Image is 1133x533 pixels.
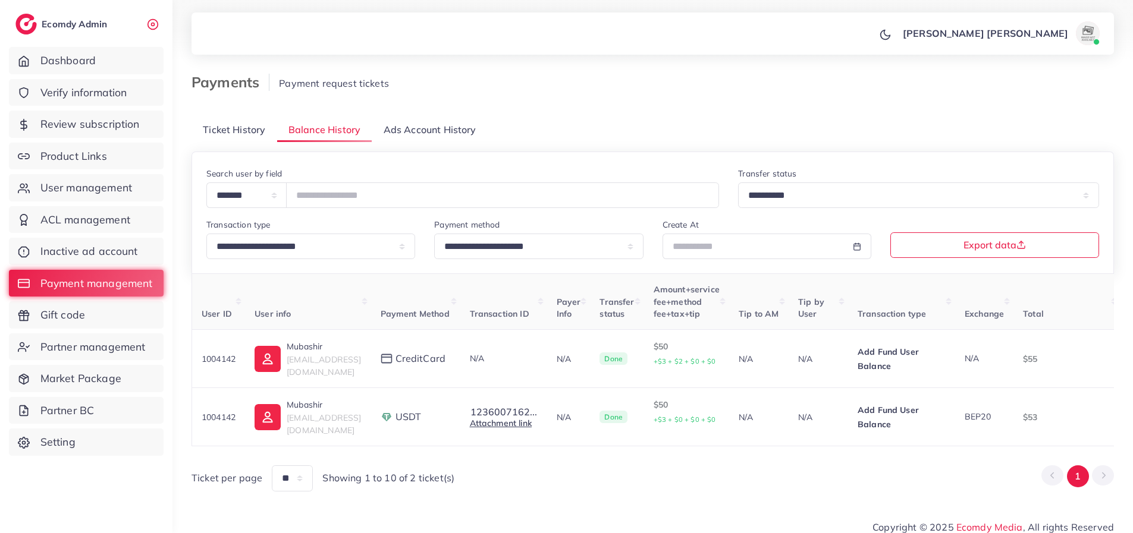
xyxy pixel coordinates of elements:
[203,123,265,137] span: Ticket History
[858,308,927,319] span: Transaction type
[739,352,779,366] p: N/A
[858,403,946,431] p: Add Fund User Balance
[739,410,779,424] p: N/A
[202,308,232,319] span: User ID
[1041,465,1114,487] ul: Pagination
[470,406,538,417] button: 1236007162...
[9,270,164,297] a: Payment management
[470,308,529,319] span: Transaction ID
[381,411,393,423] img: payment
[206,168,282,179] label: Search user by field
[965,308,1004,319] span: Exchange
[40,212,130,228] span: ACL management
[42,18,110,30] h2: Ecomdy Admin
[9,365,164,392] a: Market Package
[9,238,164,265] a: Inactive ad account
[654,398,720,427] p: $50
[40,276,153,291] span: Payment management
[9,428,164,456] a: Setting
[381,308,450,319] span: Payment Method
[396,410,422,424] span: USDT
[434,219,500,231] label: Payment method
[9,301,164,329] a: Gift code
[40,116,140,132] span: Review subscription
[202,410,236,424] p: 1004142
[600,297,634,319] span: Transfer status
[40,371,121,386] span: Market Package
[40,434,76,450] span: Setting
[9,397,164,424] a: Partner BC
[738,168,796,179] label: Transfer status
[654,339,720,368] p: $50
[9,206,164,234] a: ACL management
[9,143,164,170] a: Product Links
[557,352,581,366] p: N/A
[279,77,389,89] span: Payment request tickets
[287,339,361,354] p: Mubashir
[470,418,532,428] a: Attachment link
[255,308,291,319] span: User info
[600,352,627,365] span: Done
[40,307,85,323] span: Gift code
[15,14,37,34] img: logo
[381,354,393,364] img: payment
[287,354,361,377] span: [EMAIL_ADDRESS][DOMAIN_NAME]
[9,111,164,138] a: Review subscription
[858,345,946,373] p: Add Fund User Balance
[963,240,1026,250] span: Export data
[396,352,446,365] span: creditCard
[956,521,1023,533] a: Ecomdy Media
[287,412,361,435] span: [EMAIL_ADDRESS][DOMAIN_NAME]
[192,74,269,91] h3: Payments
[890,232,1099,258] button: Export data
[9,79,164,106] a: Verify information
[1023,308,1044,319] span: Total
[1023,410,1111,424] p: $53
[1023,352,1111,366] p: $55
[206,219,271,231] label: Transaction type
[903,26,1068,40] p: [PERSON_NAME] [PERSON_NAME]
[40,149,107,164] span: Product Links
[798,352,839,366] p: N/A
[322,471,454,485] span: Showing 1 to 10 of 2 ticket(s)
[255,404,281,430] img: ic-user-info.36bf1079.svg
[40,53,96,68] span: Dashboard
[192,471,262,485] span: Ticket per page
[663,219,699,231] label: Create At
[15,14,110,34] a: logoEcomdy Admin
[255,346,281,372] img: ic-user-info.36bf1079.svg
[654,357,716,365] small: +$3 + $2 + $0 + $0
[1076,21,1100,45] img: avatar
[557,297,581,319] span: Payer Info
[9,333,164,361] a: Partner management
[9,174,164,201] a: User management
[557,410,581,424] p: N/A
[40,244,138,259] span: Inactive ad account
[896,21,1104,45] a: [PERSON_NAME] [PERSON_NAME]avatar
[40,180,132,195] span: User management
[288,123,360,137] span: Balance History
[798,410,839,424] p: N/A
[40,85,127,100] span: Verify information
[739,308,779,319] span: Tip to AM
[965,411,1004,422] div: BEP20
[287,398,361,412] p: Mubashir
[600,411,627,424] span: Done
[40,339,146,355] span: Partner management
[965,353,979,364] span: N/A
[40,403,95,418] span: Partner BC
[470,353,484,364] span: N/A
[202,352,236,366] p: 1004142
[1067,465,1089,487] button: Go to page 1
[798,297,824,319] span: Tip by User
[384,123,476,137] span: Ads Account History
[654,284,720,319] span: Amount+service fee+method fee+tax+tip
[9,47,164,74] a: Dashboard
[654,415,716,424] small: +$3 + $0 + $0 + $0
